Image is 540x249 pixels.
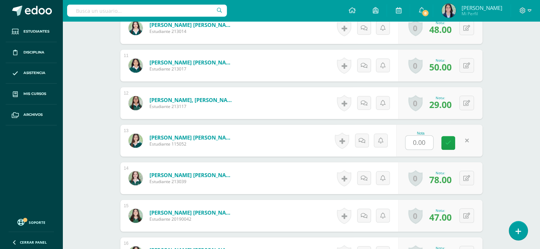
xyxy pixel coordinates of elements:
[429,170,452,175] div: Nota:
[429,23,452,35] span: 48.00
[20,240,47,245] span: Cerrar panel
[149,179,235,185] span: Estudiante 213039
[29,220,45,225] span: Soporte
[6,63,57,84] a: Asistencia
[149,171,235,179] a: [PERSON_NAME] [PERSON_NAME]
[129,21,143,35] img: 6cc98f2282567af98d954e4206a18671.png
[9,217,54,227] a: Soporte
[149,134,235,141] a: [PERSON_NAME] [PERSON_NAME]
[23,29,49,34] span: Estudiantes
[129,171,143,185] img: e4e3956b417e3d96c1391078964afbb7.png
[149,96,235,103] a: [PERSON_NAME], [PERSON_NAME]
[149,21,235,28] a: [PERSON_NAME] [PERSON_NAME]
[6,104,57,125] a: Archivos
[408,20,422,36] a: 0
[129,209,143,223] img: f33ff132a03c7b15a59ea2948964b5e9.png
[429,20,452,25] div: Nota:
[149,66,235,72] span: Estudiante 213017
[461,11,502,17] span: Mi Perfil
[429,211,452,223] span: 47.00
[23,91,46,97] span: Mis cursos
[129,58,143,73] img: 81c5ff103b5356a50bffbde80f5bec6f.png
[129,96,143,110] img: 1566b715863e09e5abcb8aa70d59684f.png
[405,136,433,149] input: 0-100.0
[429,174,452,186] span: 78.00
[149,28,235,34] span: Estudiante 213014
[461,4,502,11] span: [PERSON_NAME]
[6,21,57,42] a: Estudiantes
[429,61,452,73] span: 50.00
[408,208,422,224] a: 0
[442,4,456,18] img: 62e92574996ec88c99bdf881e5f38441.png
[429,95,452,100] div: Nota:
[6,84,57,104] a: Mis cursos
[149,209,235,216] a: [PERSON_NAME] [PERSON_NAME]
[129,134,143,148] img: 38a95bae201ff87df004ef167f0582c3.png
[149,141,235,147] span: Estudiante 115052
[23,50,44,55] span: Disciplina
[23,112,43,118] span: Archivos
[23,70,45,76] span: Asistencia
[421,9,429,17] span: 8
[149,103,235,109] span: Estudiante 213117
[405,131,436,135] div: Nota
[429,98,452,111] span: 29.00
[6,42,57,63] a: Disciplina
[149,216,235,222] span: Estudiante 20190042
[429,208,452,213] div: Nota:
[67,5,227,17] input: Busca un usuario...
[408,95,422,111] a: 0
[408,57,422,74] a: 0
[429,58,452,63] div: Nota:
[149,59,235,66] a: [PERSON_NAME] [PERSON_NAME]
[408,170,422,186] a: 0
